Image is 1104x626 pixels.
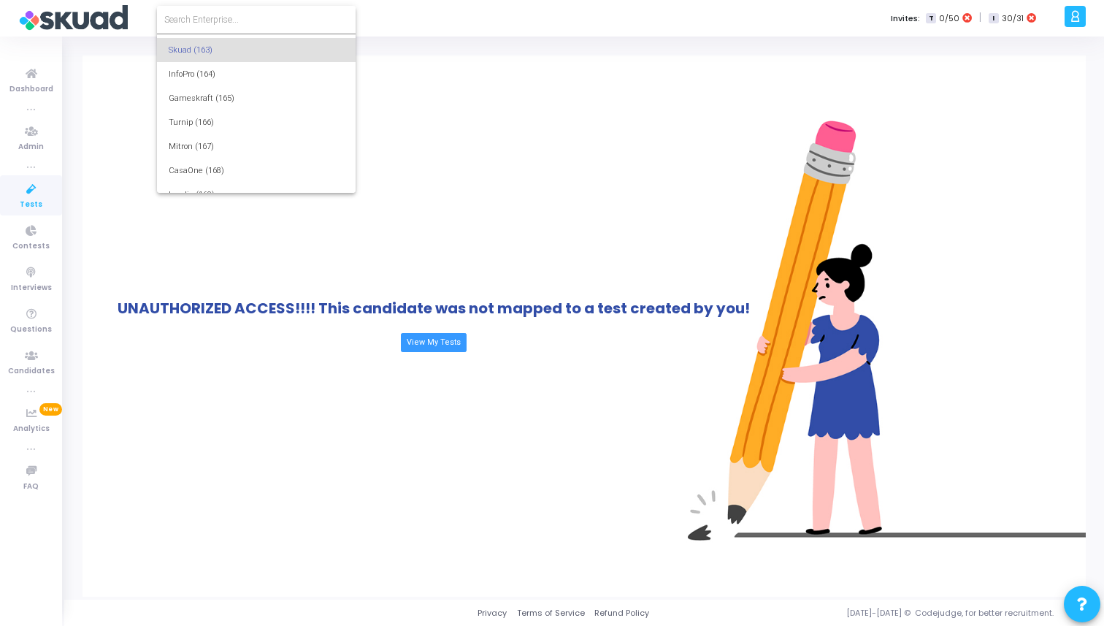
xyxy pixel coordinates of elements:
span: CasaOne (168) [169,159,344,183]
input: Search Enterprise... [164,13,348,26]
span: Turnip (166) [169,110,344,134]
span: InfoPro (164) [169,62,344,86]
span: Mitron (167) [169,134,344,159]
span: Gameskraft (165) [169,86,344,110]
span: Skuad (163) [169,38,344,62]
span: Loyalie (169) [169,183,344,207]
